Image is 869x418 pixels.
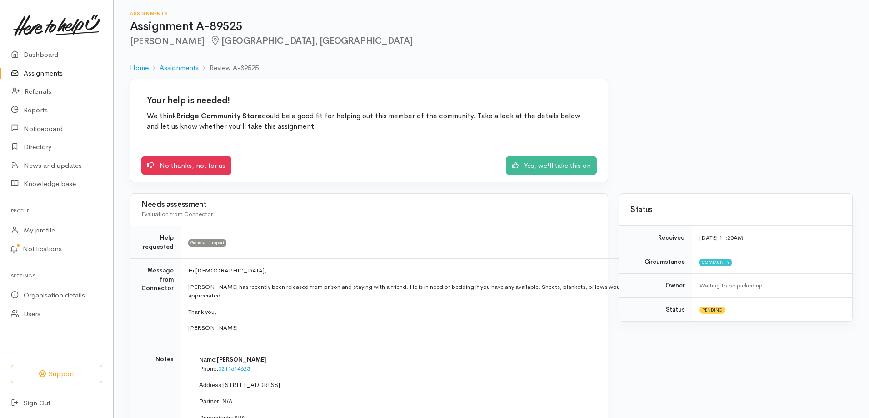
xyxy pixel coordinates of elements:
[130,11,853,16] h6: Assignments
[188,239,226,247] span: General support
[699,307,725,314] span: Pending
[630,206,841,214] h3: Status
[699,234,743,242] time: [DATE] 11:20AM
[130,36,853,46] h2: [PERSON_NAME]
[619,226,692,250] td: Received
[699,281,841,290] div: Waiting to be picked up
[141,156,231,175] a: No thanks, not for us
[188,307,663,317] p: Thank you,
[199,398,232,405] span: Partner: N/A
[218,365,250,373] a: 0211614625
[130,57,853,79] nav: breadcrumb
[210,35,413,46] span: [GEOGRAPHIC_DATA], [GEOGRAPHIC_DATA]
[176,111,262,121] b: Bridge Community Store
[199,365,218,372] span: Phone:
[141,210,213,218] span: Evaluation from Connector
[217,356,266,363] span: [PERSON_NAME]
[199,63,259,73] li: Review A-89525
[147,96,591,106] h2: Your help is needed!
[619,250,692,274] td: Circumstance
[130,226,181,259] td: Help requested
[130,20,853,33] h1: Assignment A-89525
[130,259,181,347] td: Message from Connector
[147,111,591,132] p: We think could be a good fit for helping out this member of the community. Take a look at the det...
[223,381,280,389] span: [STREET_ADDRESS]
[188,282,663,300] p: [PERSON_NAME] has recently been released from prison and staying with a friend. He is in need of ...
[699,259,732,266] span: Community
[141,201,597,209] h3: Needs assessment
[199,382,223,388] span: Address:
[188,323,663,332] p: [PERSON_NAME]
[130,63,149,73] a: Home
[619,297,692,321] td: Status
[199,356,217,363] span: Name:
[160,63,199,73] a: Assignments
[11,205,102,217] h6: Profile
[619,274,692,298] td: Owner
[506,156,597,175] a: Yes, we'll take this on
[188,266,663,275] p: Hi [DEMOGRAPHIC_DATA],
[11,270,102,282] h6: Settings
[11,365,102,383] button: Support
